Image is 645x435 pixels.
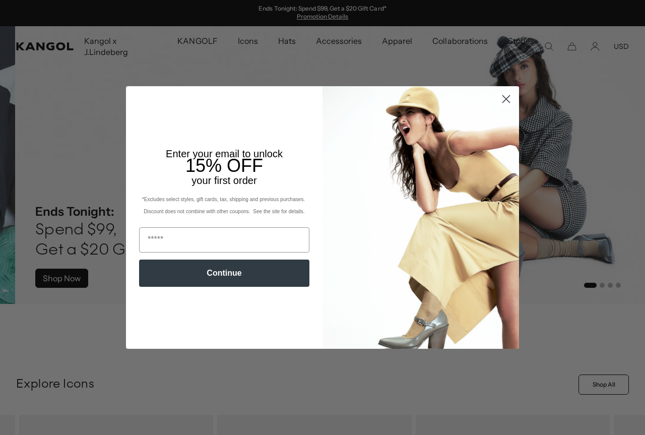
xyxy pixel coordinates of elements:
[191,175,256,186] span: your first order
[497,90,515,108] button: Close dialog
[322,86,519,348] img: 93be19ad-e773-4382-80b9-c9d740c9197f.jpeg
[142,197,306,214] span: *Excludes select styles, gift cards, tax, shipping and previous purchases. Discount does not comb...
[166,148,283,159] span: Enter your email to unlock
[185,155,263,176] span: 15% OFF
[139,227,309,253] input: Email
[139,260,309,287] button: Continue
